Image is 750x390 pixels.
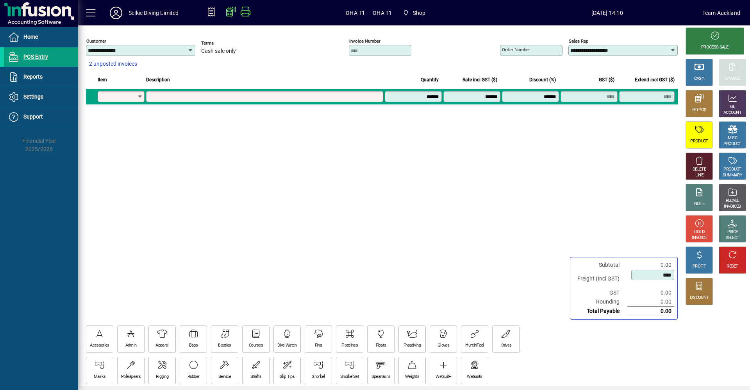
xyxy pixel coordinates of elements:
[23,74,43,80] span: Reports
[413,7,426,19] span: Shop
[627,297,674,307] td: 0.00
[726,235,739,241] div: SELECT
[218,374,231,380] div: Service
[723,110,741,116] div: ACCOUNT
[249,343,263,349] div: Courses
[692,107,707,113] div: EFTPOS
[346,7,365,19] span: OHA T1
[315,343,322,349] div: Fins
[726,198,739,204] div: RECALL
[725,76,740,82] div: CHARGE
[250,374,262,380] div: Shafts
[465,343,484,349] div: HuntinTool
[201,41,248,46] span: Terms
[635,75,675,84] span: Extend incl GST ($)
[86,38,106,44] mat-label: Customer
[727,229,738,235] div: PRICE
[146,75,170,84] span: Description
[701,45,729,50] div: PROCESS SALE
[694,201,704,207] div: NOTE
[104,6,129,20] button: Profile
[404,343,421,349] div: Freediving
[573,297,627,307] td: Rounding
[312,374,325,380] div: Snorkel
[723,141,741,147] div: PRODUCT
[405,374,419,380] div: Weights
[280,374,295,380] div: Slip Tips
[90,343,109,349] div: Acessories
[695,173,703,178] div: LINE
[573,288,627,297] td: GST
[86,57,140,71] button: 2 unposted invoices
[349,38,380,44] mat-label: Invoice number
[373,7,392,19] span: OHA T1
[627,307,674,316] td: 0.00
[23,34,38,40] span: Home
[690,295,709,301] div: DISCOUNT
[693,264,706,270] div: PROFIT
[694,229,704,235] div: HOLD
[4,67,78,87] a: Reports
[627,288,674,297] td: 0.00
[692,235,706,241] div: INVOICE
[512,7,702,19] span: [DATE] 14:10
[573,270,627,288] td: Freight (Incl GST)
[462,75,497,84] span: Rate incl GST ($)
[125,343,137,349] div: Admin
[189,343,198,349] div: Bags
[694,76,704,82] div: CASH
[727,264,738,270] div: RESET
[421,75,439,84] span: Quantity
[529,75,556,84] span: Discount (%)
[573,261,627,270] td: Subtotal
[627,261,674,270] td: 0.00
[376,343,386,349] div: Floats
[724,204,741,210] div: INVOICES
[155,343,168,349] div: Apparel
[129,7,179,19] div: Selkie Diving Limited
[467,374,482,380] div: Wetsuits
[728,135,737,141] div: MISC
[277,343,296,349] div: Dive Watch
[201,48,236,54] span: Cash sale only
[690,138,708,144] div: PRODUCT
[436,374,451,380] div: Wetsuit+
[23,54,48,60] span: POS Entry
[723,167,741,173] div: PRODUCT
[400,6,429,20] span: Shop
[121,374,141,380] div: PoleSpears
[437,343,449,349] div: Gloves
[187,374,200,380] div: Rubber
[340,374,359,380] div: SnorkelSet
[218,343,231,349] div: Booties
[156,374,168,380] div: Rigging
[371,374,391,380] div: SpearGuns
[693,167,706,173] div: DELETE
[723,173,742,178] div: SUMMARY
[4,87,78,107] a: Settings
[89,60,137,68] span: 2 unposted invoices
[23,93,43,100] span: Settings
[702,7,740,19] div: Team Auckland
[500,343,512,349] div: Knives
[23,113,43,120] span: Support
[94,374,106,380] div: Masks
[341,343,358,349] div: Floatlines
[569,38,588,44] mat-label: Sales rep
[502,47,530,52] mat-label: Order number
[98,75,107,84] span: Item
[4,107,78,127] a: Support
[730,104,735,110] div: GL
[4,27,78,47] a: Home
[573,307,627,316] td: Total Payable
[599,75,614,84] span: GST ($)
